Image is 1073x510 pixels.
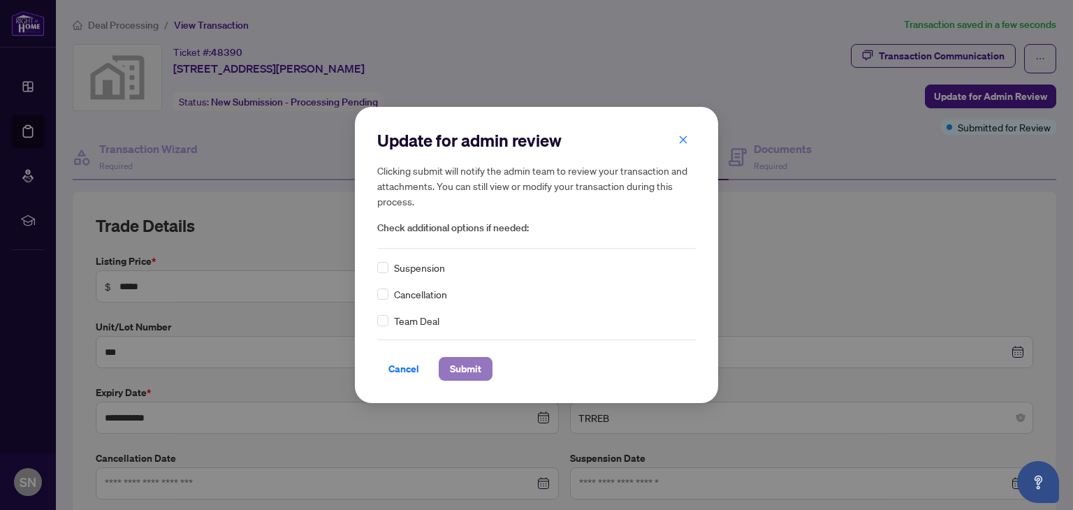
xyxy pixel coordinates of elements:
button: Open asap [1017,461,1059,503]
button: Cancel [377,357,430,381]
button: Submit [439,357,492,381]
span: Team Deal [394,313,439,328]
h5: Clicking submit will notify the admin team to review your transaction and attachments. You can st... [377,163,696,209]
span: Check additional options if needed: [377,220,696,236]
span: close [678,135,688,145]
span: Submit [450,358,481,380]
span: Cancellation [394,286,447,302]
h2: Update for admin review [377,129,696,152]
span: Cancel [388,358,419,380]
span: Suspension [394,260,445,275]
